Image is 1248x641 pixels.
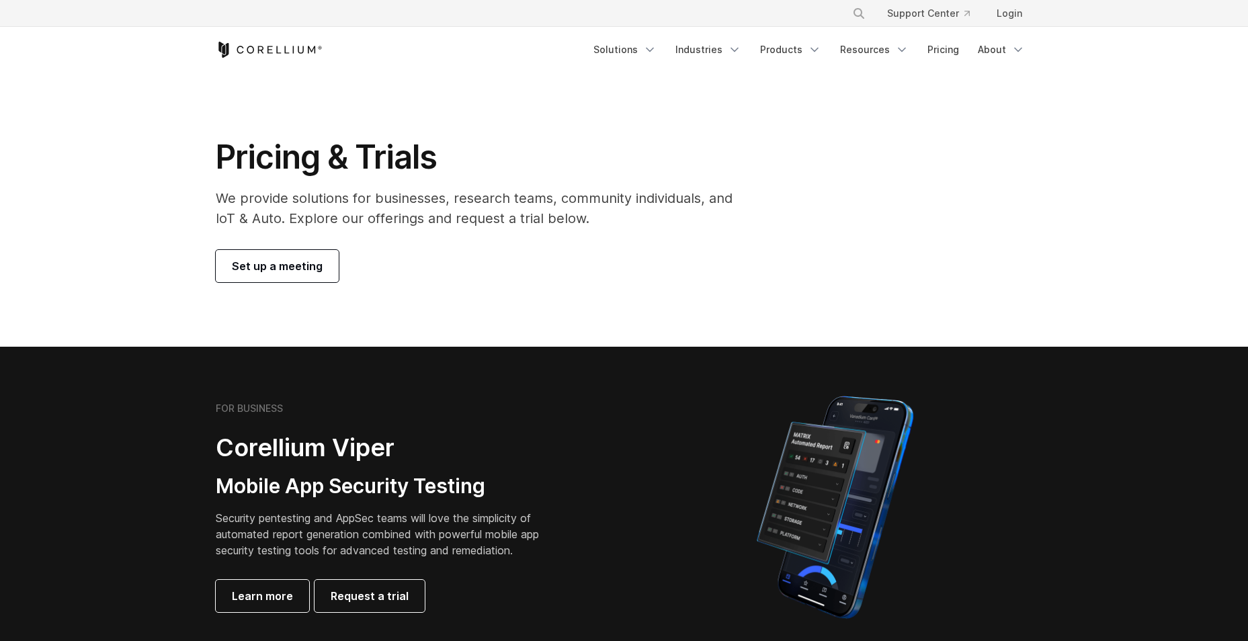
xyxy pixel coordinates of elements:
div: Navigation Menu [585,38,1033,62]
a: Request a trial [315,580,425,612]
a: Industries [667,38,749,62]
span: Request a trial [331,588,409,604]
h3: Mobile App Security Testing [216,474,560,499]
a: Solutions [585,38,665,62]
a: Login [986,1,1033,26]
a: Resources [832,38,917,62]
span: Set up a meeting [232,258,323,274]
button: Search [847,1,871,26]
h6: FOR BUSINESS [216,402,283,415]
h1: Pricing & Trials [216,137,751,177]
h2: Corellium Viper [216,433,560,463]
span: Learn more [232,588,293,604]
a: Corellium Home [216,42,323,58]
a: About [970,38,1033,62]
a: Pricing [919,38,967,62]
a: Learn more [216,580,309,612]
a: Products [752,38,829,62]
p: We provide solutions for businesses, research teams, community individuals, and IoT & Auto. Explo... [216,188,751,228]
p: Security pentesting and AppSec teams will love the simplicity of automated report generation comb... [216,510,560,558]
a: Set up a meeting [216,250,339,282]
img: Corellium MATRIX automated report on iPhone showing app vulnerability test results across securit... [734,390,936,625]
div: Navigation Menu [836,1,1033,26]
a: Support Center [876,1,981,26]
